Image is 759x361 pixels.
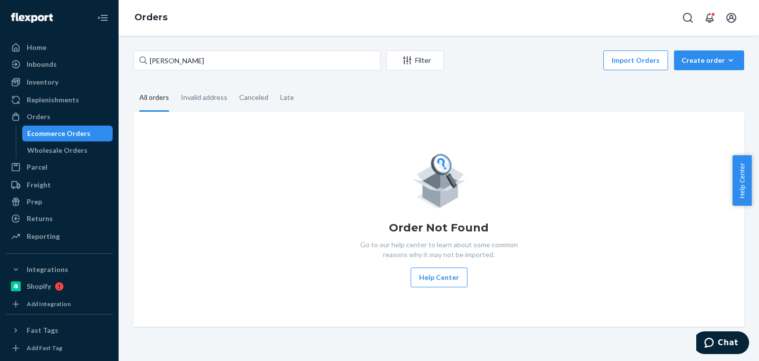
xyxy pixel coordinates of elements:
a: Home [6,40,113,55]
button: Create order [674,50,744,70]
div: Reporting [27,231,60,241]
div: Filter [387,55,443,65]
div: Parcel [27,162,47,172]
div: Fast Tags [27,325,58,335]
div: Ecommerce Orders [27,129,90,138]
div: Integrations [27,265,68,274]
a: Inventory [6,74,113,90]
iframe: Opens a widget where you can chat to one of our agents [696,331,749,356]
div: Wholesale Orders [27,145,87,155]
button: Open account menu [721,8,741,28]
div: Add Fast Tag [27,344,62,352]
a: Parcel [6,159,113,175]
div: Home [27,43,46,52]
button: Help Center [411,268,467,287]
a: Freight [6,177,113,193]
a: Shopify [6,278,113,294]
img: Flexport logo [11,13,53,23]
button: Close Navigation [93,8,113,28]
div: Returns [27,214,53,224]
button: Integrations [6,262,113,277]
div: Inventory [27,77,58,87]
a: Inbounds [6,56,113,72]
button: Fast Tags [6,322,113,338]
div: Invalid address [181,85,227,110]
a: Replenishments [6,92,113,108]
div: Late [280,85,294,110]
div: Inbounds [27,59,57,69]
button: Open Search Box [678,8,698,28]
div: Prep [27,197,42,207]
a: Wholesale Orders [22,142,113,158]
a: Add Fast Tag [6,342,113,354]
a: Add Integration [6,298,113,310]
a: Orders [134,12,168,23]
img: Empty list [412,151,466,208]
input: Search orders [133,50,380,70]
button: Open notifications [700,8,719,28]
button: Help Center [732,155,752,206]
div: All orders [139,85,169,112]
button: Filter [386,50,444,70]
div: Add Integration [27,300,71,308]
a: Ecommerce Orders [22,126,113,141]
ol: breadcrumbs [126,3,175,32]
h1: Order Not Found [389,220,489,236]
a: Orders [6,109,113,125]
div: Freight [27,180,51,190]
p: Go to our help center to learn about some common reasons why it may not be imported. [352,240,525,260]
div: Orders [27,112,50,122]
a: Reporting [6,228,113,244]
div: Create order [681,55,737,65]
div: Canceled [239,85,268,110]
button: Import Orders [603,50,668,70]
a: Prep [6,194,113,210]
div: Shopify [27,281,51,291]
div: Replenishments [27,95,79,105]
a: Returns [6,211,113,226]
